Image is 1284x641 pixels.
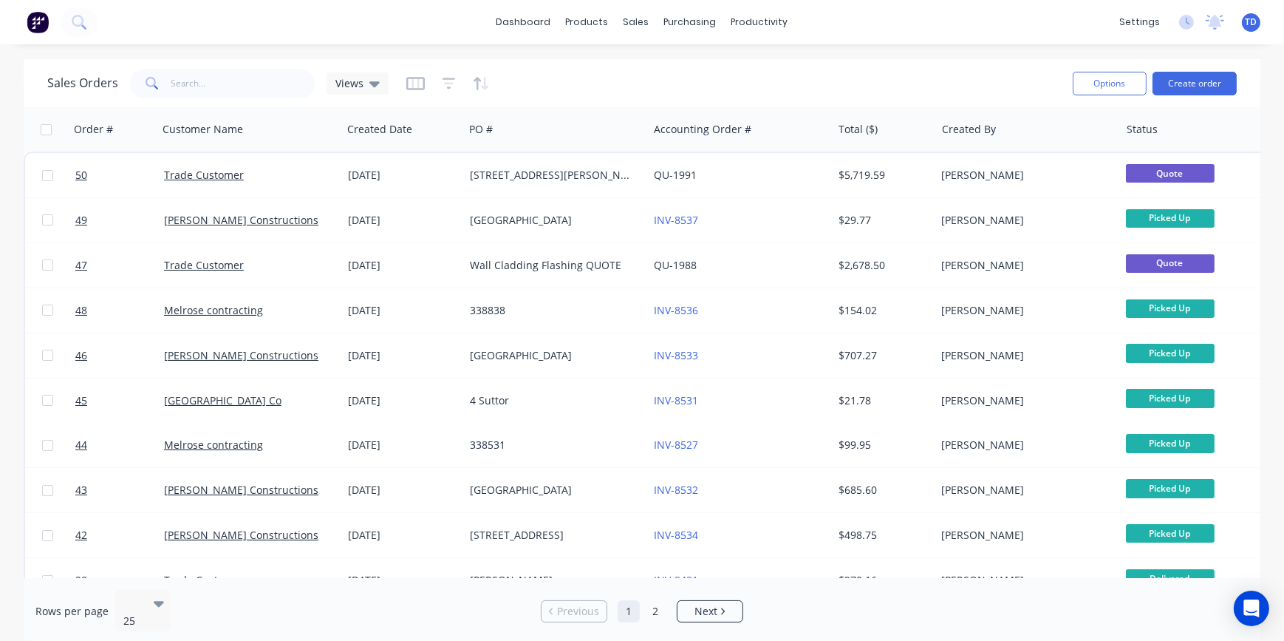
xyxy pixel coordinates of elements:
div: [PERSON_NAME] [941,573,1105,588]
div: [DATE] [348,528,458,543]
a: 28 [75,558,164,603]
div: Open Intercom Messenger [1234,591,1269,626]
span: Quote [1126,254,1215,273]
span: Next [694,604,717,619]
a: [PERSON_NAME] Constructions [164,213,318,227]
a: Melrose contracting [164,438,263,452]
div: [PERSON_NAME] [941,348,1105,363]
div: $707.27 [839,348,925,363]
div: Created By [942,122,996,137]
a: [GEOGRAPHIC_DATA] Co [164,393,281,407]
span: Picked Up [1126,299,1215,318]
span: Rows per page [35,604,109,619]
a: INV-8534 [654,528,698,542]
div: [STREET_ADDRESS][PERSON_NAME] [470,168,634,183]
div: [DATE] [348,573,458,588]
div: [PERSON_NAME] [470,573,634,588]
a: [PERSON_NAME] Constructions [164,528,318,542]
span: 47 [75,258,87,273]
a: QU-1991 [654,168,697,182]
div: Order # [74,122,113,137]
a: [PERSON_NAME] Constructions [164,348,318,362]
a: 50 [75,153,164,197]
a: 43 [75,468,164,512]
a: Next page [677,604,742,619]
div: productivity [724,11,796,33]
span: Picked Up [1126,434,1215,452]
div: sales [616,11,657,33]
a: INV-8532 [654,483,698,497]
div: Wall Cladding Flashing QUOTE [470,258,634,273]
div: [DATE] [348,258,458,273]
div: [PERSON_NAME] [941,528,1105,543]
span: Previous [557,604,599,619]
div: $154.02 [839,303,925,318]
div: [DATE] [348,348,458,363]
a: 47 [75,243,164,288]
div: 4 Suttor [470,393,634,408]
a: INV-8531 [654,393,698,407]
a: INV-8537 [654,213,698,227]
a: INV-8533 [654,348,698,362]
div: $685.60 [839,483,925,498]
div: products [559,11,616,33]
span: 46 [75,348,87,363]
a: QU-1988 [654,258,697,272]
div: [DATE] [348,213,458,228]
div: [PERSON_NAME] [941,438,1105,452]
div: [GEOGRAPHIC_DATA] [470,483,634,498]
span: TD [1246,16,1257,29]
div: 25 [123,614,141,628]
a: Trade Customer [164,258,244,272]
div: [PERSON_NAME] [941,303,1105,318]
div: purchasing [657,11,724,33]
span: 48 [75,303,87,318]
div: Created Date [347,122,412,137]
a: Page 2 [644,600,666,623]
div: [PERSON_NAME] [941,483,1105,498]
img: Factory [27,11,49,33]
a: 46 [75,333,164,378]
a: Melrose contracting [164,303,263,317]
a: 45 [75,379,164,423]
span: 45 [75,393,87,408]
div: $2,678.50 [839,258,925,273]
span: Picked Up [1126,389,1215,407]
a: INV-8527 [654,438,698,452]
div: [DATE] [348,303,458,318]
div: $5,719.59 [839,168,925,183]
div: [DATE] [348,438,458,452]
button: Create order [1152,72,1237,95]
span: Picked Up [1126,209,1215,228]
div: Customer Name [163,122,243,137]
div: $99.95 [839,438,925,452]
a: [PERSON_NAME] Constructions [164,483,318,497]
div: $21.78 [839,393,925,408]
a: 44 [75,423,164,467]
span: Picked Up [1126,344,1215,362]
a: Page 1 is your current page [618,600,640,623]
span: 42 [75,528,87,543]
a: Trade Customer [164,573,244,587]
span: 28 [75,573,87,588]
a: INV-8481 [654,573,698,587]
div: [STREET_ADDRESS] [470,528,634,543]
div: $498.75 [839,528,925,543]
input: Search... [171,69,315,98]
div: [GEOGRAPHIC_DATA] [470,213,634,228]
span: 50 [75,168,87,183]
span: Picked Up [1126,524,1215,543]
div: [PERSON_NAME] [941,393,1105,408]
span: 44 [75,438,87,452]
div: Total ($) [839,122,878,137]
a: dashboard [489,11,559,33]
div: [DATE] [348,393,458,408]
span: Quote [1126,164,1215,183]
div: [DATE] [348,168,458,183]
div: 338531 [470,438,634,452]
div: Status [1127,122,1158,137]
a: Trade Customer [164,168,244,182]
div: [GEOGRAPHIC_DATA] [470,348,634,363]
div: [DATE] [348,483,458,498]
a: 49 [75,198,164,243]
